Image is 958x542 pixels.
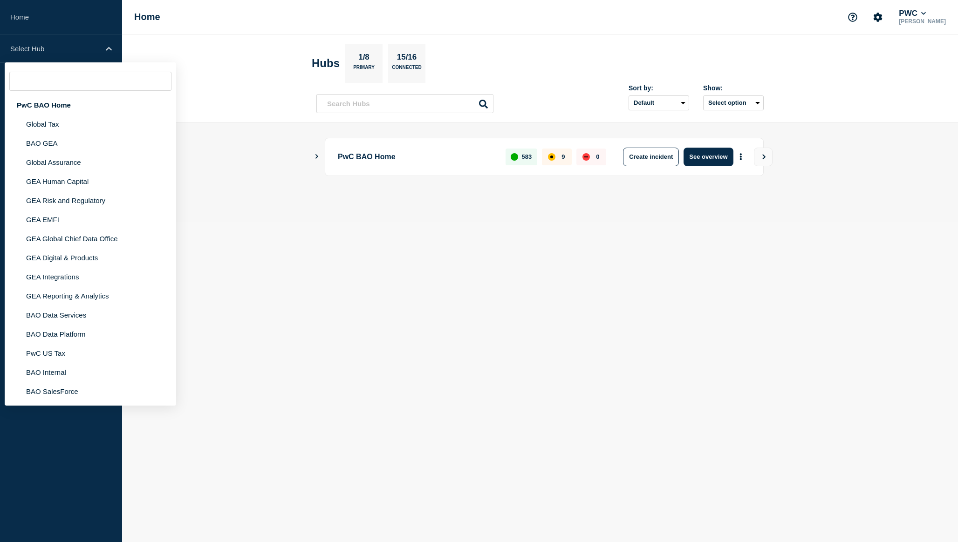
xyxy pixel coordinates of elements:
[5,210,176,229] li: GEA EMFI
[355,53,373,65] p: 1/8
[5,191,176,210] li: GEA Risk and Regulatory
[5,95,176,115] div: PwC BAO Home
[735,148,747,165] button: More actions
[5,134,176,153] li: BAO GEA
[5,325,176,344] li: BAO Data Platform
[5,229,176,248] li: GEA Global Chief Data Office
[5,305,176,325] li: BAO Data Services
[522,153,532,160] p: 583
[5,115,176,134] li: Global Tax
[582,153,590,161] div: down
[392,65,421,75] p: Connected
[312,57,340,70] h2: Hubs
[5,267,176,286] li: GEA Integrations
[623,148,679,166] button: Create incident
[511,153,518,161] div: up
[393,53,420,65] p: 15/16
[315,153,319,160] button: Show Connected Hubs
[134,12,160,22] h1: Home
[754,148,773,166] button: View
[316,94,493,113] input: Search Hubs
[897,9,928,18] button: PWC
[897,18,948,25] p: [PERSON_NAME]
[703,84,764,92] div: Show:
[843,7,862,27] button: Support
[338,148,495,166] p: PwC BAO Home
[548,153,555,161] div: affected
[629,95,689,110] select: Sort by
[5,172,176,191] li: GEA Human Capital
[5,248,176,267] li: GEA Digital & Products
[353,65,375,75] p: Primary
[5,382,176,401] li: BAO SalesForce
[5,344,176,363] li: PwC US Tax
[629,84,689,92] div: Sort by:
[596,153,599,160] p: 0
[561,153,565,160] p: 9
[5,286,176,305] li: GEA Reporting & Analytics
[10,45,100,53] p: Select Hub
[5,153,176,172] li: Global Assurance
[5,363,176,382] li: BAO Internal
[684,148,733,166] button: See overview
[868,7,888,27] button: Account settings
[703,95,764,110] button: Select option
